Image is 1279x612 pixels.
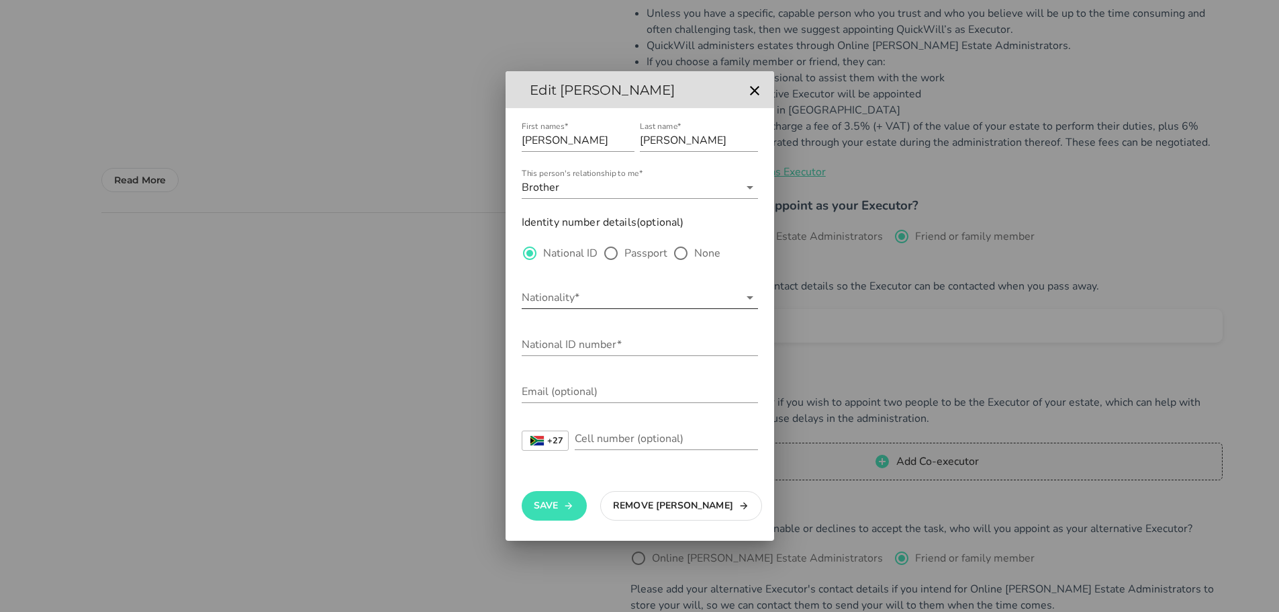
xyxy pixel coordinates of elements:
[522,213,684,232] label: Identity number details(optional)
[547,437,563,445] strong: +27
[600,491,762,521] button: Remove [PERSON_NAME]
[522,169,643,179] label: This person's relationship to me*
[640,122,681,132] label: Last name*
[543,247,598,260] label: National ID
[516,79,743,101] h2: Edit [PERSON_NAME]
[522,287,758,308] div: Nationality*
[624,247,667,260] label: Passport
[522,491,587,521] button: Save
[522,177,758,198] div: This person's relationship to me*Brother
[694,247,720,260] label: None
[522,122,568,132] label: First names*
[522,181,559,193] div: Brother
